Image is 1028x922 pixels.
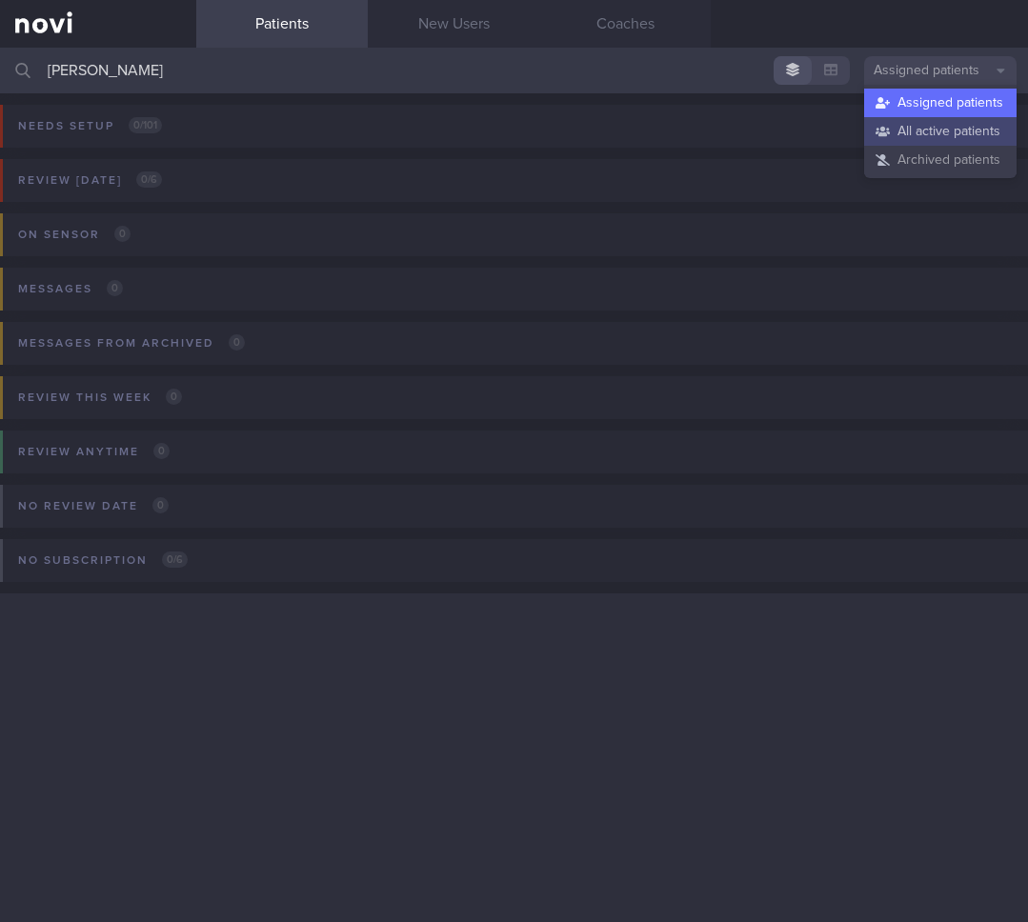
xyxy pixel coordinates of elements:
[13,168,167,193] div: Review [DATE]
[13,113,167,139] div: Needs setup
[864,89,1017,117] button: Assigned patients
[13,439,174,465] div: Review anytime
[13,276,128,302] div: Messages
[13,222,135,248] div: On sensor
[13,331,250,356] div: Messages from Archived
[136,171,162,188] span: 0 / 6
[114,226,131,242] span: 0
[864,146,1017,174] button: Archived patients
[166,389,182,405] span: 0
[153,443,170,459] span: 0
[107,280,123,296] span: 0
[13,493,173,519] div: No review date
[864,56,1017,85] button: Assigned patients
[129,117,162,133] span: 0 / 101
[152,497,169,513] span: 0
[864,117,1017,146] button: All active patients
[162,551,188,568] span: 0 / 6
[13,385,187,411] div: Review this week
[229,334,245,351] span: 0
[13,548,192,573] div: No subscription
